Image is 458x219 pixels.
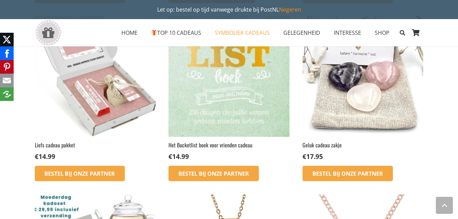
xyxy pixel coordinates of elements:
a: INTERESSEINTERESSE Menu [327,24,368,41]
a: Bestel bij onze Partner [168,166,259,181]
span: SYMBOLIEK CADEAUS [215,29,270,36]
span: € [302,152,306,161]
span: SHOP [375,29,389,36]
a: GELEGENHEIDGELEGENHEID Menu [277,24,327,41]
a: gift-box-icon-grey-inspirerendwinkelen [35,20,62,46]
bdi: 14.99 [35,152,55,161]
a: SYMBOLIEK CADEAUSSYMBOLIEK CADEAUS Menu [208,24,277,41]
span: € [35,152,39,161]
span: TOP 10 CADEAUS [151,29,201,36]
img: Een leuk origineel en symbolisch cadeau voor vriendschap - Het Bucketlist boek voor vrienden [168,16,289,137]
img: Wat liefs sturen? Verstuur liefs door de brievenbus met dit cadeaupakket [35,16,156,137]
span: € [168,152,172,161]
bdi: 17.95 [302,152,323,161]
bdi: 14.99 [168,152,189,161]
a: Terug naar top [436,197,453,214]
a: Negeren [279,6,301,13]
span: HOME [121,29,137,36]
h2: Geluk cadeau zakje [302,141,423,149]
a: HOMEHOME Menu [115,24,144,41]
img: zakje geluk en liefde cadeau geven met kracht edelstenen in hartjesvorm met speciale en symbolisc... [302,16,423,137]
a: Bestel bij onze Partner [302,166,393,181]
a: SHOPSHOP Menu [368,24,396,41]
a: Bestel bij onze Partner [35,166,125,181]
a: Geluk cadeau zakje €17.95 [302,16,423,161]
a: Zoeken [396,24,408,41]
img: 🎁 [151,30,157,35]
a: 🎁TOP 10 CADEAUS🎁 TOP 10 CADEAUS Menu [144,24,208,41]
a: Winkelwagen [409,19,424,46]
a: Liefs cadeau pakket €14.99 [35,16,156,161]
h2: Liefs cadeau pakket [35,141,156,149]
span: INTERESSE [334,29,361,36]
span: GELEGENHEID [283,29,320,36]
h2: Het Bucketlist boek voor vrienden cadeau [168,141,289,149]
a: Het Bucketlist boek voor vrienden cadeau €14.99 [168,16,289,161]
